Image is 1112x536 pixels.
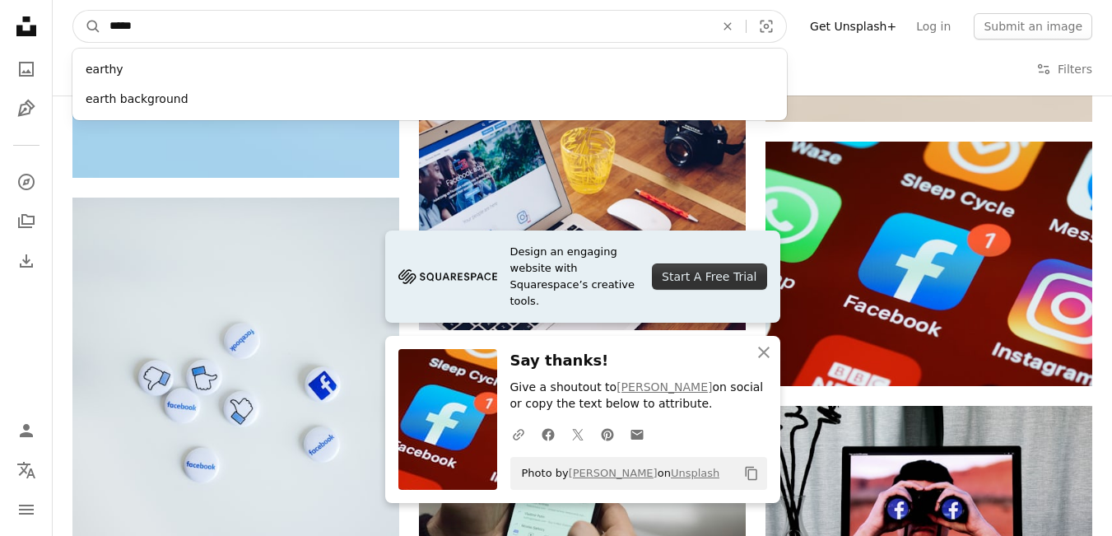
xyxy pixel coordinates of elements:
a: Explore [10,165,43,198]
a: Share over email [622,417,652,450]
p: Give a shoutout to on social or copy the text below to attribute. [510,380,767,412]
a: MacBook Air on table [419,214,746,229]
button: Visual search [747,11,786,42]
span: Design an engaging website with Squarespace’s creative tools. [510,244,640,310]
button: Submit an image [974,13,1092,40]
button: Copy to clipboard [737,459,765,487]
a: facebook button pins [72,393,399,408]
div: earthy [72,55,787,85]
img: MacBook Air on table [419,113,746,330]
img: blue and white logo guessing game [765,142,1092,387]
a: Design an engaging website with Squarespace’s creative tools.Start A Free Trial [385,231,780,323]
button: Menu [10,493,43,526]
a: [PERSON_NAME] [616,380,712,394]
div: earth background [72,85,787,114]
h3: Say thanks! [510,349,767,373]
a: Share on Twitter [563,417,593,450]
a: Share on Facebook [533,417,563,450]
button: Language [10,454,43,487]
form: Find visuals sitewide [72,10,787,43]
a: Get Unsplash+ [800,13,906,40]
a: Photos [10,53,43,86]
div: Start A Free Trial [652,263,766,290]
a: Share on Pinterest [593,417,622,450]
a: television showing man using binoculars [765,507,1092,522]
a: Log in / Sign up [10,414,43,447]
button: Clear [710,11,746,42]
a: blue and white logo guessing game [765,256,1092,271]
a: Illustrations [10,92,43,125]
img: file-1705255347840-230a6ab5bca9image [398,264,497,289]
a: Collections [10,205,43,238]
a: Log in [906,13,961,40]
a: Home — Unsplash [10,10,43,46]
a: Download History [10,245,43,277]
span: Photo by on [514,460,720,487]
button: Filters [1036,43,1092,96]
a: Unsplash [671,467,719,479]
button: Search Unsplash [73,11,101,42]
a: [PERSON_NAME] [569,467,658,479]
